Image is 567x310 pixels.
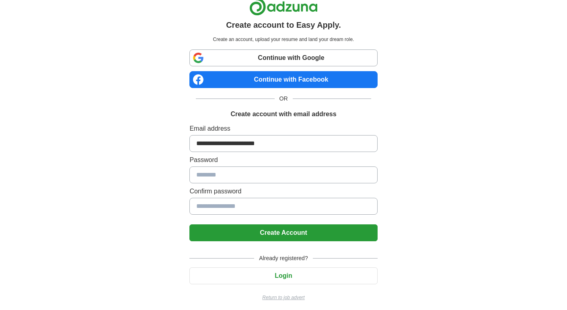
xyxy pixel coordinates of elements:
[189,49,377,66] a: Continue with Google
[275,94,293,103] span: OR
[189,71,377,88] a: Continue with Facebook
[189,272,377,279] a: Login
[254,254,312,263] span: Already registered?
[230,109,336,119] h1: Create account with email address
[189,124,377,133] label: Email address
[226,19,341,31] h1: Create account to Easy Apply.
[189,294,377,301] a: Return to job advert
[189,155,377,165] label: Password
[189,187,377,196] label: Confirm password
[191,36,376,43] p: Create an account, upload your resume and land your dream role.
[189,267,377,284] button: Login
[189,224,377,241] button: Create Account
